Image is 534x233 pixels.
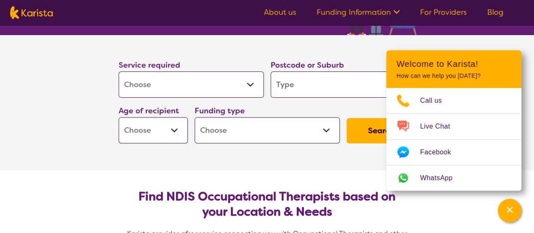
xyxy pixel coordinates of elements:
h2: Find NDIS Occupational Therapists based on your Location & Needs [125,189,409,219]
a: Web link opens in a new tab. [386,165,521,191]
a: Blog [487,7,504,17]
label: Postcode or Suburb [271,60,344,70]
p: How can we help you [DATE]? [396,72,511,79]
button: Channel Menu [498,199,521,222]
a: About us [264,7,296,17]
span: Live Chat [420,120,460,133]
label: Service required [119,60,180,70]
img: Karista logo [10,6,53,19]
span: Call us [420,94,452,107]
a: Funding Information [317,7,400,17]
label: Funding type [195,106,245,116]
button: Search [347,118,416,143]
label: Age of recipient [119,106,179,116]
input: Type [271,71,416,98]
h2: Welcome to Karista! [396,59,511,69]
span: WhatsApp [420,172,463,184]
a: For Providers [420,7,467,17]
div: Channel Menu [386,50,521,191]
ul: Choose channel [386,88,521,191]
span: Facebook [420,146,461,159]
